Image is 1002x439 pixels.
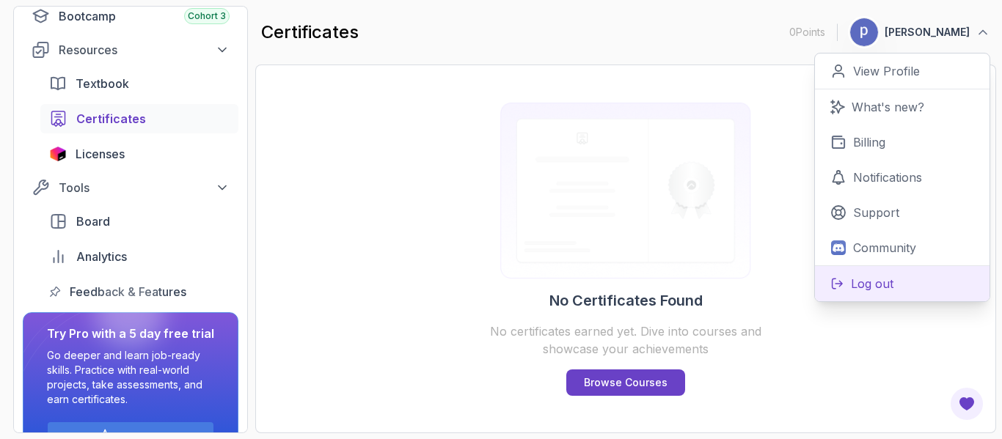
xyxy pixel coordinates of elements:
p: Go deeper and learn job-ready skills. Practice with real-world projects, take assessments, and ea... [47,348,214,407]
a: Billing [815,125,990,160]
p: Notifications [853,169,922,186]
span: Textbook [76,75,129,92]
a: Support [815,195,990,230]
a: analytics [40,242,238,271]
div: Tools [59,179,230,196]
a: Notifications [815,160,990,195]
img: Certificates empty-state [485,103,767,278]
span: Cohort 3 [188,10,226,22]
h2: No Certificates Found [549,290,703,311]
span: Feedback & Features [70,283,186,300]
p: Billing [853,133,885,151]
button: Tools [23,174,238,201]
a: View Profile [815,54,990,89]
a: What's new? [815,89,990,125]
p: Community [853,239,916,257]
button: user profile image[PERSON_NAME] [849,18,990,47]
span: Analytics [76,248,127,265]
p: Support [853,204,899,221]
p: No certificates earned yet. Dive into courses and showcase your achievements [485,322,767,358]
img: user profile image [850,18,878,46]
span: Licenses [76,145,125,163]
a: feedback [40,277,238,306]
span: Board [76,213,110,230]
span: Certificates [76,110,146,128]
a: bootcamp [23,1,238,31]
h2: certificates [261,21,359,44]
p: [PERSON_NAME] [885,25,970,40]
button: Open Feedback Button [949,386,984,421]
a: certificates [40,104,238,133]
a: textbook [40,69,238,98]
div: Bootcamp [59,7,230,25]
a: Community [815,230,990,265]
p: Browse Courses [584,375,668,390]
button: Log out [815,265,990,301]
div: Resources [59,41,230,59]
button: Resources [23,37,238,63]
a: board [40,207,238,236]
img: jetbrains icon [49,147,67,161]
p: Log out [851,275,893,292]
p: 0 Points [789,25,825,40]
a: licenses [40,139,238,169]
p: View Profile [853,62,920,80]
p: What's new? [852,98,924,116]
a: Browse Courses [566,369,685,396]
